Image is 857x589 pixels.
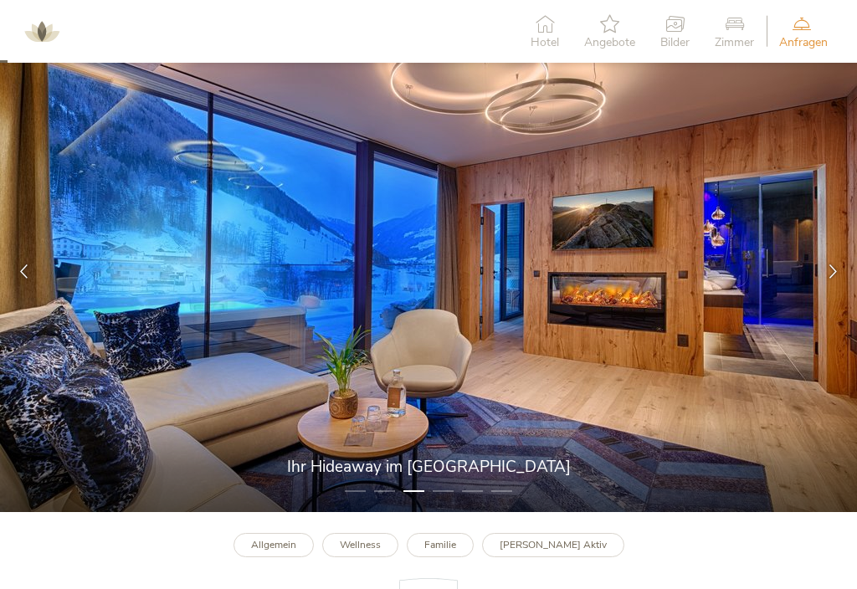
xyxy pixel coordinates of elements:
[17,7,67,57] img: AMONTI & LUNARIS Wellnessresort
[500,538,607,551] b: [PERSON_NAME] Aktiv
[424,538,456,551] b: Familie
[322,533,398,557] a: Wellness
[531,37,559,49] span: Hotel
[482,533,624,557] a: [PERSON_NAME] Aktiv
[584,37,635,49] span: Angebote
[660,37,690,49] span: Bilder
[251,538,296,551] b: Allgemein
[233,533,314,557] a: Allgemein
[779,37,828,49] span: Anfragen
[715,37,754,49] span: Zimmer
[340,538,381,551] b: Wellness
[407,533,474,557] a: Familie
[17,25,67,37] a: AMONTI & LUNARIS Wellnessresort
